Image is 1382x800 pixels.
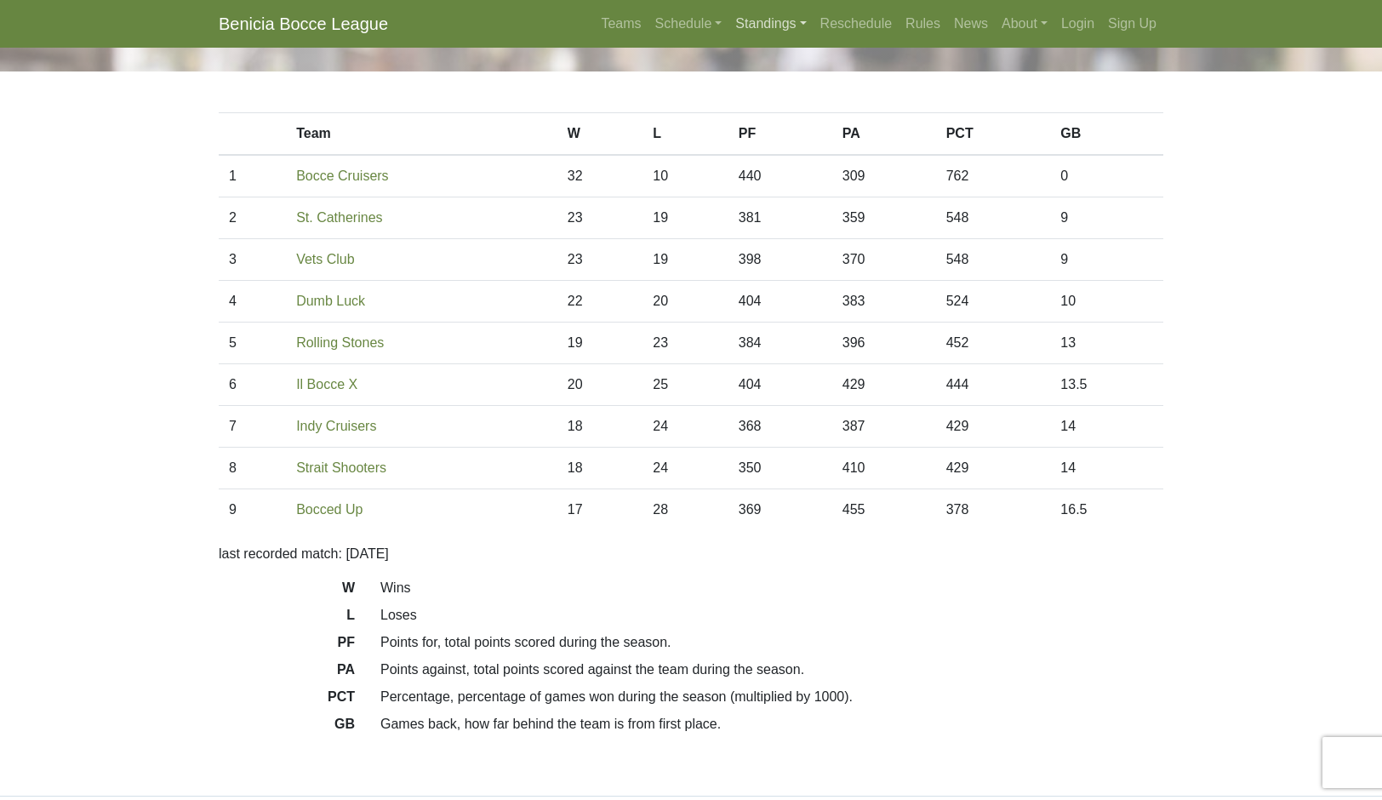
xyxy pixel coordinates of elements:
[296,419,376,433] a: Indy Cruisers
[557,113,643,156] th: W
[832,155,936,197] td: 309
[368,660,1176,680] dd: Points against, total points scored against the team during the season.
[219,448,286,489] td: 8
[728,7,813,41] a: Standings
[728,364,832,406] td: 404
[832,406,936,448] td: 387
[936,406,1051,448] td: 429
[1050,239,1163,281] td: 9
[936,281,1051,323] td: 524
[206,605,368,632] dt: L
[219,281,286,323] td: 4
[206,714,368,741] dt: GB
[814,7,899,41] a: Reschedule
[557,323,643,364] td: 19
[642,448,728,489] td: 24
[296,252,354,266] a: Vets Club
[219,364,286,406] td: 6
[368,632,1176,653] dd: Points for, total points scored during the season.
[832,448,936,489] td: 410
[594,7,648,41] a: Teams
[1101,7,1163,41] a: Sign Up
[1050,323,1163,364] td: 13
[728,323,832,364] td: 384
[936,239,1051,281] td: 548
[1050,448,1163,489] td: 14
[832,489,936,531] td: 455
[368,578,1176,598] dd: Wins
[557,239,643,281] td: 23
[728,281,832,323] td: 404
[557,281,643,323] td: 22
[642,239,728,281] td: 19
[832,113,936,156] th: PA
[557,364,643,406] td: 20
[936,323,1051,364] td: 452
[1050,364,1163,406] td: 13.5
[296,169,388,183] a: Bocce Cruisers
[557,489,643,531] td: 17
[368,714,1176,734] dd: Games back, how far behind the team is from first place.
[936,113,1051,156] th: PCT
[936,364,1051,406] td: 444
[296,210,382,225] a: St. Catherines
[995,7,1054,41] a: About
[642,155,728,197] td: 10
[1050,281,1163,323] td: 10
[728,113,832,156] th: PF
[219,197,286,239] td: 2
[1050,197,1163,239] td: 9
[206,578,368,605] dt: W
[642,364,728,406] td: 25
[936,448,1051,489] td: 429
[219,489,286,531] td: 9
[1050,489,1163,531] td: 16.5
[296,377,357,391] a: Il Bocce X
[219,239,286,281] td: 3
[642,281,728,323] td: 20
[936,155,1051,197] td: 762
[557,197,643,239] td: 23
[728,239,832,281] td: 398
[296,502,363,517] a: Bocced Up
[832,197,936,239] td: 359
[728,489,832,531] td: 369
[368,687,1176,707] dd: Percentage, percentage of games won during the season (multiplied by 1000).
[296,460,386,475] a: Strait Shooters
[1050,155,1163,197] td: 0
[206,632,368,660] dt: PF
[557,155,643,197] td: 32
[557,448,643,489] td: 18
[899,7,947,41] a: Rules
[1054,7,1101,41] a: Login
[642,197,728,239] td: 19
[1050,406,1163,448] td: 14
[728,155,832,197] td: 440
[642,323,728,364] td: 23
[936,489,1051,531] td: 378
[936,197,1051,239] td: 548
[947,7,995,41] a: News
[832,323,936,364] td: 396
[728,197,832,239] td: 381
[642,406,728,448] td: 24
[832,239,936,281] td: 370
[368,605,1176,626] dd: Loses
[832,364,936,406] td: 429
[648,7,729,41] a: Schedule
[219,323,286,364] td: 5
[219,544,1163,564] p: last recorded match: [DATE]
[557,406,643,448] td: 18
[219,406,286,448] td: 7
[642,489,728,531] td: 28
[286,113,557,156] th: Team
[296,335,384,350] a: Rolling Stones
[219,7,388,41] a: Benicia Bocce League
[206,687,368,714] dt: PCT
[832,281,936,323] td: 383
[219,155,286,197] td: 1
[206,660,368,687] dt: PA
[642,113,728,156] th: L
[728,406,832,448] td: 368
[728,448,832,489] td: 350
